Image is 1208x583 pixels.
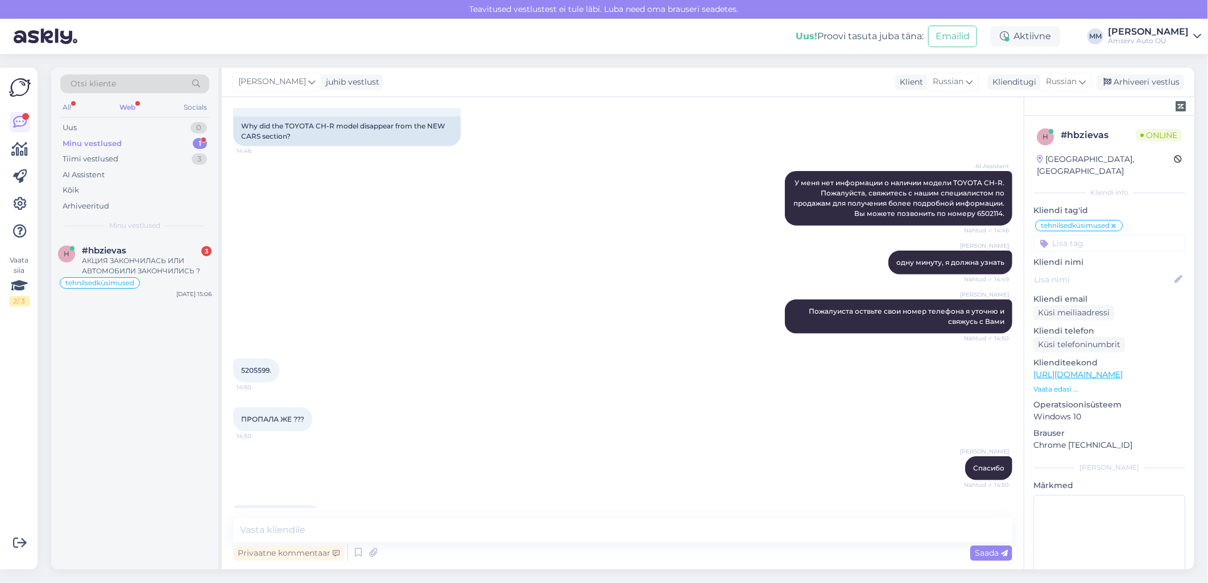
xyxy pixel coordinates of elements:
[933,76,963,88] span: Russian
[63,122,77,134] div: Uus
[241,415,304,423] span: ПРОПАЛА ЖЕ ???
[237,147,279,155] span: 14:46
[1042,132,1048,141] span: h
[793,178,1006,218] span: У меня нет информации о наличии модели TOYOTA CH-R. Пожалуйста, свяжитесь с нашим специалистом по...
[233,116,461,146] div: Why did the TOYOTA CH-R model disappear from the NEW CARS section?
[1108,27,1189,36] div: [PERSON_NAME]
[928,26,977,47] button: Emailid
[964,334,1009,343] span: Nähtud ✓ 14:50
[991,26,1060,47] div: Aktiivne
[63,169,105,181] div: AI Assistent
[895,76,923,88] div: Klient
[1033,256,1185,268] p: Kliendi nimi
[1108,27,1201,45] a: [PERSON_NAME]Amserv Auto OÜ
[60,100,73,115] div: All
[1087,28,1103,44] div: MM
[82,245,126,256] span: #hbzievas
[1033,293,1185,305] p: Kliendi email
[9,296,30,306] div: 2 / 3
[1033,480,1185,492] p: Märkmed
[193,138,207,149] div: 1
[1033,337,1125,352] div: Küsi telefoninumbrit
[321,76,379,88] div: juhib vestlust
[1041,222,1110,229] span: tehnilsedküsimused
[63,138,122,149] div: Minu vestlused
[1061,128,1136,142] div: # hbzievas
[238,76,306,88] span: [PERSON_NAME]
[964,481,1009,489] span: Nähtud ✓ 14:50
[241,366,271,374] span: 5205599.
[960,241,1009,250] span: [PERSON_NAME]
[1034,273,1172,286] input: Lisa nimi
[1097,74,1184,90] div: Arhiveeri vestlus
[71,78,116,90] span: Otsi kliente
[176,290,212,298] div: [DATE] 15:06
[1033,399,1185,411] p: Operatsioonisüsteem
[181,100,209,115] div: Socials
[9,255,30,306] div: Vaata siia
[233,545,344,561] div: Privaatne kommentaar
[966,162,1009,170] span: AI Assistent
[964,226,1009,235] span: Nähtud ✓ 14:46
[1033,411,1185,423] p: Windows 10
[63,201,109,212] div: Arhiveeritud
[192,153,207,165] div: 3
[63,185,79,196] div: Kõik
[1037,153,1174,177] div: [GEOGRAPHIC_DATA], [GEOGRAPHIC_DATA]
[896,258,1004,266] span: одну минуту, я должна узнать
[1136,129,1182,141] span: Online
[237,383,279,392] span: 14:50
[1033,427,1185,439] p: Brauser
[1033,439,1185,451] p: Chrome [TECHNICAL_ID]
[960,290,1009,299] span: [PERSON_NAME]
[1046,76,1077,88] span: Russian
[117,100,138,115] div: Web
[1033,463,1185,473] div: [PERSON_NAME]
[109,220,160,231] span: Minu vestlused
[191,122,207,134] div: 0
[1033,205,1185,216] p: Kliendi tag'id
[1033,305,1114,320] div: Küsi meiliaadressi
[1033,188,1185,198] div: Kliendi info
[1033,384,1185,394] p: Vaata edasi ...
[65,280,134,286] span: tehnilsedküsimused
[63,153,118,165] div: Tiimi vestlused
[237,432,279,440] span: 14:50
[82,256,212,276] div: АКЦИЯ ЗАКОНЧИЛАСЬ ИЛИ АВТОМОБИЛИ ЗАКОНЧИЛИСЬ ?
[1033,357,1185,369] p: Klienditeekond
[1033,325,1185,337] p: Kliendi telefon
[9,77,31,98] img: Askly Logo
[1176,101,1186,111] img: zendesk
[796,30,924,43] div: Proovi tasuta juba täna:
[975,548,1008,558] span: Saada
[64,249,69,258] span: h
[796,31,817,41] b: Uus!
[1033,369,1123,380] a: [URL][DOMAIN_NAME]
[809,307,1006,326] span: Пожалуиста оствьте свои номер телефона я уточню и свяжусь с Вами
[1033,235,1185,252] input: Lisa tag
[964,275,1009,284] span: Nähtud ✓ 14:49
[960,447,1009,456] span: [PERSON_NAME]
[973,464,1004,472] span: Спасибо
[1108,36,1189,45] div: Amserv Auto OÜ
[988,76,1036,88] div: Klienditugi
[201,246,212,256] div: 3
